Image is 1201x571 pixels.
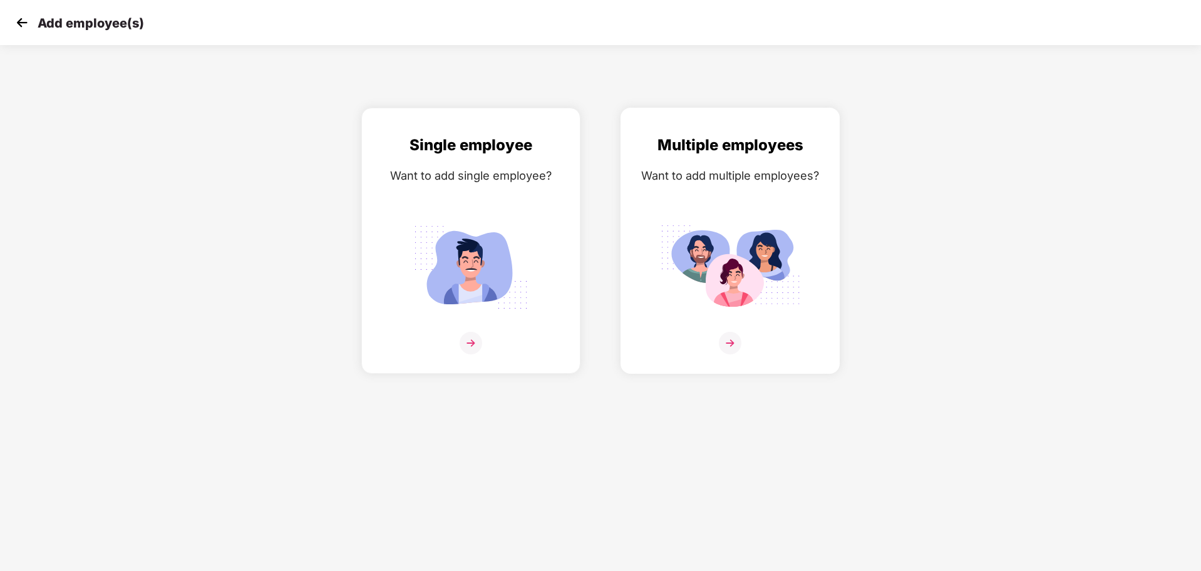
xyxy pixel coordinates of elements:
[660,219,800,316] img: svg+xml;base64,PHN2ZyB4bWxucz0iaHR0cDovL3d3dy53My5vcmcvMjAwMC9zdmciIGlkPSJNdWx0aXBsZV9lbXBsb3llZS...
[634,133,827,157] div: Multiple employees
[460,332,482,354] img: svg+xml;base64,PHN2ZyB4bWxucz0iaHR0cDovL3d3dy53My5vcmcvMjAwMC9zdmciIHdpZHRoPSIzNiIgaGVpZ2h0PSIzNi...
[374,133,567,157] div: Single employee
[634,167,827,185] div: Want to add multiple employees?
[401,219,541,316] img: svg+xml;base64,PHN2ZyB4bWxucz0iaHR0cDovL3d3dy53My5vcmcvMjAwMC9zdmciIGlkPSJTaW5nbGVfZW1wbG95ZWUiIH...
[38,16,144,31] p: Add employee(s)
[719,332,741,354] img: svg+xml;base64,PHN2ZyB4bWxucz0iaHR0cDovL3d3dy53My5vcmcvMjAwMC9zdmciIHdpZHRoPSIzNiIgaGVpZ2h0PSIzNi...
[13,13,31,32] img: svg+xml;base64,PHN2ZyB4bWxucz0iaHR0cDovL3d3dy53My5vcmcvMjAwMC9zdmciIHdpZHRoPSIzMCIgaGVpZ2h0PSIzMC...
[374,167,567,185] div: Want to add single employee?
